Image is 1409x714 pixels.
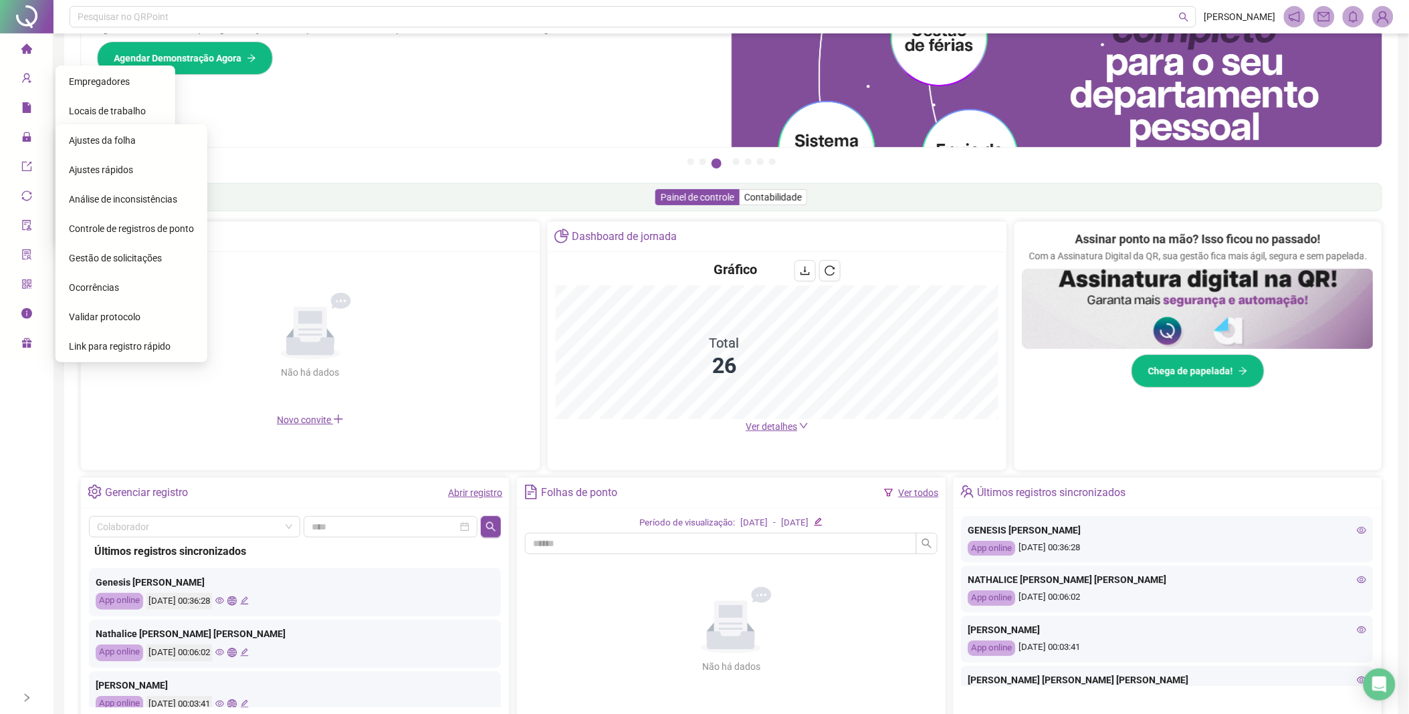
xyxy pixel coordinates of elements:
div: [DATE] 00:03:41 [968,640,1367,656]
h4: Gráfico [714,260,758,279]
div: [PERSON_NAME] [968,622,1367,637]
span: Análise de inconsistências [69,194,177,205]
div: [PERSON_NAME] [96,678,494,693]
span: pie-chart [554,229,568,243]
div: [DATE] [781,516,808,530]
span: eye [1358,625,1367,634]
button: 3 [712,158,722,168]
span: filter [884,488,893,497]
img: 89265 [1373,7,1393,27]
span: gift [21,332,32,358]
span: search [485,521,496,532]
span: Ver detalhes [746,421,797,432]
div: Nathalice [PERSON_NAME] [PERSON_NAME] [96,626,494,641]
span: solution [21,243,32,270]
span: qrcode [21,273,32,300]
span: lock [21,126,32,152]
div: Folhas de ponto [542,481,618,504]
span: info-circle [21,302,32,329]
button: 4 [733,158,740,165]
div: [DATE] 00:03:41 [146,696,212,713]
span: Ocorrências [69,282,119,293]
span: file [21,96,32,123]
span: eye [1358,675,1367,685]
span: search [922,538,932,549]
span: eye [1358,525,1367,535]
span: Locais de trabalho [69,106,146,116]
span: Gestão de solicitações [69,253,162,263]
div: Não há dados [249,365,372,380]
span: Agendar Demonstração Agora [114,51,241,66]
span: Ajustes da folha [69,135,136,146]
div: App online [96,696,143,713]
button: Chega de papelada! [1131,354,1265,388]
span: search [1179,12,1189,22]
div: Não há dados [669,659,792,674]
span: export [21,155,32,182]
div: Genesis [PERSON_NAME] [96,575,494,590]
span: plus [333,414,344,425]
span: edit [240,699,249,708]
div: [DATE] 00:36:28 [968,541,1367,556]
button: 2 [699,158,706,165]
span: right [22,693,31,703]
div: GENESIS [PERSON_NAME] [968,523,1367,538]
div: Últimos registros sincronizados [94,543,496,560]
span: edit [814,517,823,526]
button: 7 [769,158,776,165]
div: NATHALICE [PERSON_NAME] [PERSON_NAME] [968,572,1367,587]
span: Novo convite [277,414,344,425]
div: Últimos registros sincronizados [978,481,1126,504]
span: Painel de controle [661,192,734,203]
span: Controle de registros de ponto [69,223,194,234]
span: eye [215,596,224,605]
div: [DATE] 00:36:28 [146,593,212,610]
div: Dashboard de jornada [572,225,677,248]
span: eye [215,699,224,708]
span: eye [1358,575,1367,584]
div: - [773,516,776,530]
span: edit [240,596,249,605]
span: Empregadores [69,76,130,87]
span: Contabilidade [744,192,802,203]
span: audit [21,214,32,241]
div: Gerenciar registro [105,481,188,504]
div: App online [968,590,1016,606]
span: global [227,699,236,708]
div: App online [96,593,143,610]
span: Link para registro rápido [69,341,171,352]
span: Validar protocolo [69,312,140,322]
div: App online [96,644,143,661]
span: [PERSON_NAME] [1204,9,1276,24]
span: down [799,421,808,431]
button: 6 [757,158,764,165]
span: arrow-right [1238,366,1248,376]
span: file-text [524,485,538,499]
a: Ver todos [899,487,939,498]
span: arrow-right [247,53,256,63]
h2: Assinar ponto na mão? Isso ficou no passado! [1075,230,1321,249]
span: home [21,37,32,64]
span: global [227,648,236,657]
span: edit [240,648,249,657]
span: setting [88,485,102,499]
span: team [960,485,974,499]
div: [PERSON_NAME] [PERSON_NAME] [PERSON_NAME] [968,673,1367,687]
button: 1 [687,158,694,165]
span: mail [1318,11,1330,23]
img: banner%2F02c71560-61a6-44d4-94b9-c8ab97240462.png [1022,269,1374,349]
button: Agendar Demonstração Agora [97,41,273,75]
div: [DATE] 00:06:02 [968,590,1367,606]
div: Open Intercom Messenger [1364,669,1396,701]
span: notification [1289,11,1301,23]
button: 5 [745,158,752,165]
span: eye [215,648,224,657]
p: Com a Assinatura Digital da QR, sua gestão fica mais ágil, segura e sem papelada. [1029,249,1368,263]
a: Abrir registro [448,487,502,498]
span: download [800,265,810,276]
span: Chega de papelada! [1148,364,1233,378]
div: [DATE] 00:06:02 [146,644,212,661]
span: Ajustes rápidos [69,164,133,175]
span: global [227,596,236,605]
div: App online [968,640,1016,656]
